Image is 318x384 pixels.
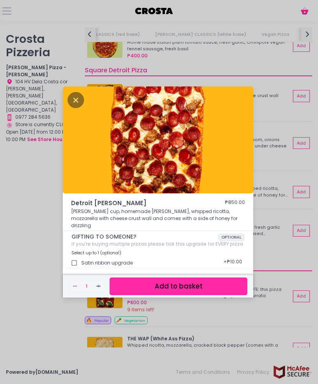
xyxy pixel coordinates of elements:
span: OPTIONAL [218,233,245,241]
span: Detroit [PERSON_NAME] [71,199,201,208]
img: Detroit Roni Salciccia [63,86,253,193]
button: Close [68,96,84,103]
span: Select up to 1 (optional) [71,250,121,256]
button: Add to basket [110,277,247,295]
div: If you're buying multiple pizzas please tick this upgrade for EVERY pizza [71,241,245,247]
div: ₱850.00 [225,199,245,208]
p: [PERSON_NAME] cup, homemade [PERSON_NAME], whipped ricotta, mozzarella with cheese crust wall and... [71,208,245,229]
span: GIFTING TO SOMEONE? [71,233,218,240]
div: + ₱10.00 [221,256,245,270]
